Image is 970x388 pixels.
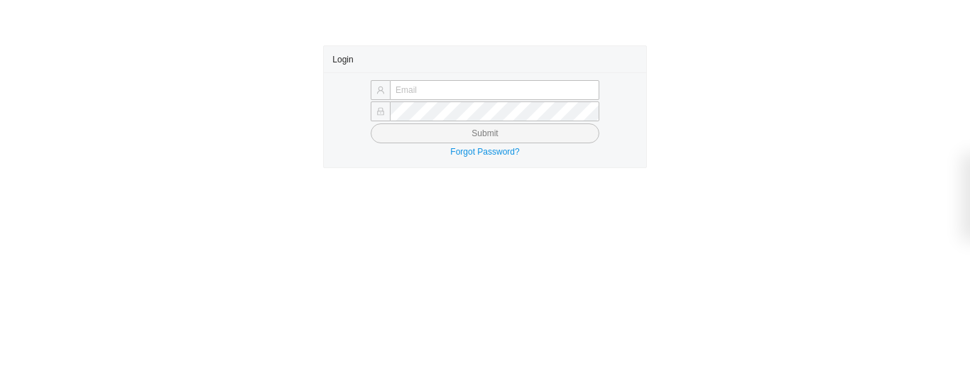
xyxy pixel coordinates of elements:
[376,86,385,94] span: user
[371,123,599,143] button: Submit
[332,46,637,72] div: Login
[390,80,599,100] input: Email
[450,147,519,157] a: Forgot Password?
[376,107,385,116] span: lock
